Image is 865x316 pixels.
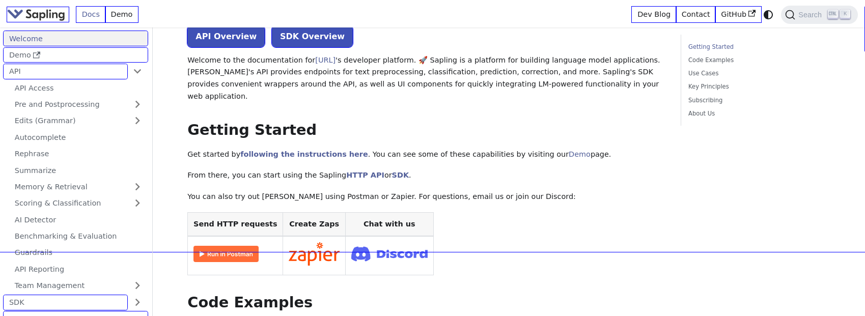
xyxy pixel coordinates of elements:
[9,212,148,227] a: AI Detector
[715,7,761,22] a: GitHub
[7,7,69,22] a: Sapling.ai
[688,96,826,105] a: Subscribing
[76,7,105,22] a: Docs
[761,7,776,22] button: Switch between dark and light mode (currently system mode)
[688,55,826,65] a: Code Examples
[632,7,676,22] a: Dev Blog
[688,69,826,78] a: Use Cases
[840,10,850,19] kbd: K
[9,147,148,161] a: Rephrase
[676,7,716,22] a: Contact
[240,150,368,158] a: following the instructions here
[193,246,259,262] img: Run in Postman
[688,109,826,119] a: About Us
[9,196,148,211] a: Scoring & Classification
[4,64,127,79] a: API
[688,42,826,52] a: Getting Started
[4,295,127,310] a: SDK
[187,169,666,182] p: From there, you can start using the Sapling or .
[9,97,148,112] a: Pre and Postprocessing
[351,243,428,264] img: Join Discord
[9,262,148,276] a: API Reporting
[127,295,148,310] button: Expand sidebar category 'SDK'
[9,278,148,293] a: Team Management
[315,56,336,64] a: [URL]
[9,163,148,178] a: Summarize
[781,6,857,24] button: Search (Ctrl+K)
[187,54,666,103] p: Welcome to the documentation for 's developer platform. 🚀 Sapling is a platform for building lang...
[127,64,148,79] button: Collapse sidebar category 'API'
[105,7,138,22] a: Demo
[289,242,340,266] img: Connect in Zapier
[187,25,265,47] a: API Overview
[187,294,666,312] h2: Code Examples
[283,212,346,236] th: Create Zaps
[688,82,826,92] a: Key Principles
[188,212,283,236] th: Send HTTP requests
[9,229,148,244] a: Benchmarking & Evaluation
[187,121,666,139] h2: Getting Started
[4,48,148,63] a: Demo
[4,31,148,46] a: Welcome
[9,80,148,95] a: API Access
[9,113,148,128] a: Edits (Grammar)
[272,25,353,47] a: SDK Overview
[345,212,433,236] th: Chat with us
[346,171,384,179] a: HTTP API
[7,7,65,22] img: Sapling.ai
[9,180,148,194] a: Memory & Retrieval
[187,149,666,161] p: Get started by . You can see some of these capabilities by visiting our page.
[569,150,591,158] a: Demo
[187,191,666,203] p: You can also try out [PERSON_NAME] using Postman or Zapier. For questions, email us or join our D...
[9,245,148,260] a: Guardrails
[9,130,148,145] a: Autocomplete
[392,171,409,179] a: SDK
[795,11,828,19] span: Search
